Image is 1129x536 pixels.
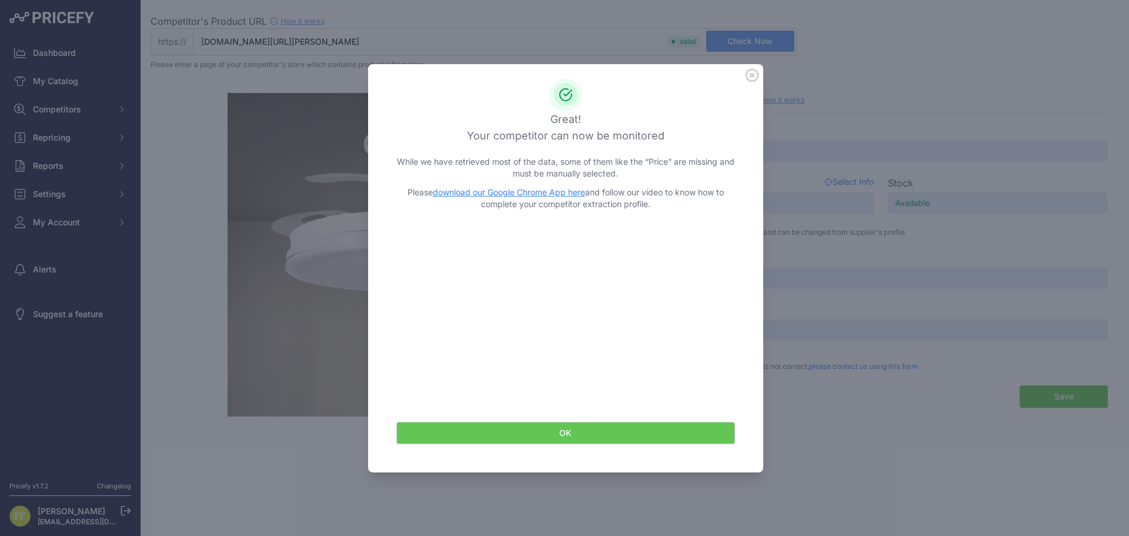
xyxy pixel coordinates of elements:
h3: Your competitor can now be monitored [396,128,735,144]
button: OK [396,422,735,444]
p: Please and follow our video to know how to complete your competitor extraction profile. [396,187,735,210]
a: download our Google Chrome App here [433,187,585,197]
p: While we have retrieved most of the data, some of them like the “Price” are missing and must be m... [396,156,735,179]
h3: Great! [396,111,735,128]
